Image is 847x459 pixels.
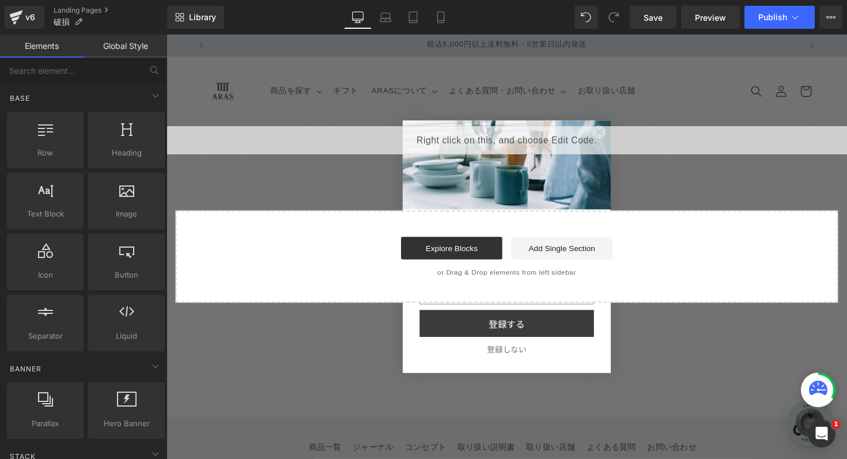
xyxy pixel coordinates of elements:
span: Preview [695,12,726,24]
span: Parallax [10,418,80,430]
span: Heading [92,147,161,159]
span: Icon [10,269,80,281]
button: 登録しない [259,310,438,335]
button: Redo [602,6,625,29]
a: Desktop [344,6,372,29]
a: Global Style [84,35,167,58]
a: Laptop [372,6,399,29]
a: チャット [76,339,149,368]
span: Hero Banner [92,418,161,430]
a: Tablet [399,6,427,29]
a: Landing Pages [54,6,167,15]
button: Publish [744,6,815,29]
span: ホーム [29,356,50,366]
button: Undo [574,6,598,29]
a: New Library [167,6,224,29]
span: 設定 [178,356,192,366]
a: Mobile [427,6,455,29]
button: More [819,6,842,29]
a: 設定 [149,339,221,368]
span: Liquid [92,330,161,342]
span: Image [92,208,161,220]
span: Library [189,12,216,22]
span: チャット [99,357,126,366]
img: Banner showing arrangement of flowers [242,88,455,179]
a: v6 [5,6,44,29]
span: Publish [758,13,787,22]
span: Row [10,147,80,159]
a: ホーム [3,339,76,368]
a: Explore Blocks [240,207,344,230]
span: Banner [9,363,43,374]
a: Preview [681,6,740,29]
span: Text Block [10,208,80,220]
button: 登録する [259,282,438,310]
span: Separator [10,330,80,342]
span: Base [9,93,31,104]
span: Button [92,269,161,281]
span: 1 [831,420,841,429]
div: v6 [23,10,37,25]
p: or Drag & Drop elements from left sidebar [28,240,670,248]
a: Add Single Section [353,207,457,230]
iframe: Intercom live chat [808,420,835,447]
span: Save [644,12,663,24]
span: 破損 [54,17,70,26]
